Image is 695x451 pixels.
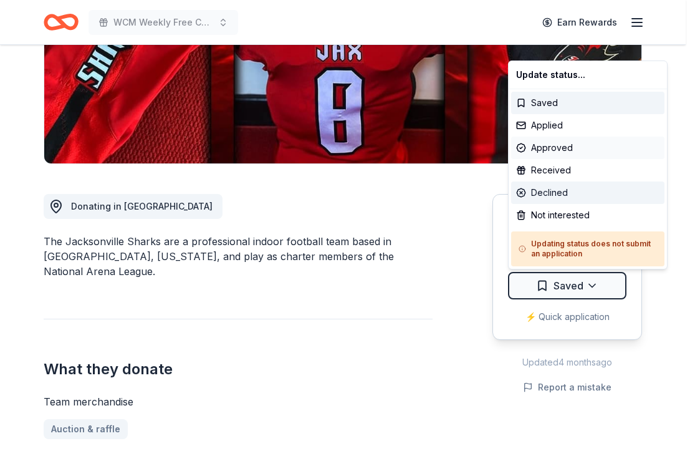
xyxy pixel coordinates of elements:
div: Saved [511,92,664,114]
div: Not interested [511,204,664,226]
h5: Updating status does not submit an application [519,239,657,259]
div: Approved [511,137,664,159]
div: Update status... [511,64,664,86]
span: WCM Weekly Free Community Bingo [GEOGRAPHIC_DATA] [US_STATE] [113,15,213,30]
div: Applied [511,114,664,137]
div: Received [511,159,664,182]
div: Declined [511,182,664,204]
